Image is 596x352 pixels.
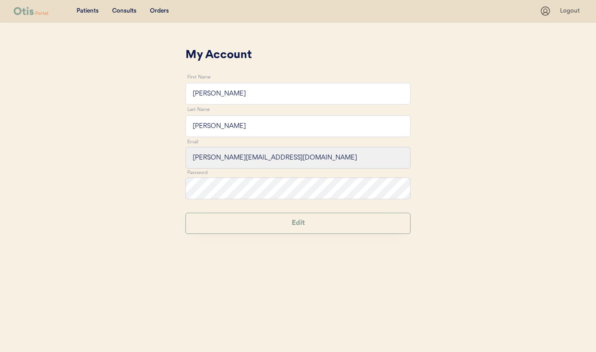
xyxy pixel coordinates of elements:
[185,47,411,64] div: My Account
[185,74,275,81] div: First Name
[185,170,275,176] div: Password
[185,213,411,234] button: Edit
[185,139,275,146] div: Email
[185,83,411,105] input: First Name
[185,107,275,113] div: Last Name
[560,7,582,16] div: Logout
[185,147,411,169] input: Email
[150,7,169,16] div: Orders
[185,115,411,137] input: Last Name
[112,7,136,16] div: Consults
[77,7,99,16] div: Patients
